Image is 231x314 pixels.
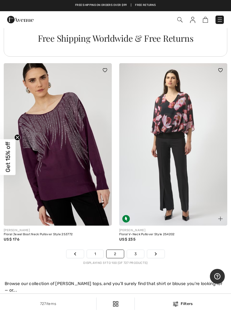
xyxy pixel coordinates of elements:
[135,3,156,7] a: Free Returns
[131,3,131,7] span: |
[4,63,112,226] img: Floral Jewel Boat Neck Pullover Style 253772. Plum
[75,3,127,7] a: Free shipping on orders over $99
[173,302,178,307] img: Filters
[4,233,112,237] div: Floral Jewel Boat Neck Pullover Style 253772
[119,228,227,233] div: [PERSON_NAME]
[177,17,183,22] img: Search
[4,237,20,241] span: US$ 176
[15,34,216,43] div: Free Shipping Worldwide & Free Returns
[113,301,118,307] img: Filters
[40,302,46,306] span: 727
[217,16,223,23] img: Menu
[4,142,11,172] span: Get 15% off
[103,68,107,72] img: heart_black_full.svg
[138,301,227,307] div: Filters
[87,250,103,258] a: 1
[7,17,34,22] a: 1ère Avenue
[14,134,20,140] button: Close teaser
[119,63,227,226] img: Floral V-Neck Pullover Style 254202. Black/Multi
[119,233,227,237] div: Floral V-Neck Pullover Style 254202
[190,17,195,23] img: My Info
[4,228,112,233] div: [PERSON_NAME]
[122,215,130,223] img: Sustainable Fabric
[106,250,124,258] a: 2
[203,17,208,23] img: Shopping Bag
[218,217,223,221] img: plus_v2.svg
[103,217,107,221] img: plus_v2.svg
[119,237,135,241] span: US$ 235
[127,250,144,258] a: 3
[210,269,225,284] iframe: Opens a widget where you can find more information
[218,68,223,72] img: heart_black_full.svg
[7,13,34,26] img: 1ère Avenue
[5,280,226,293] div: Browse our collection of [PERSON_NAME] tops, and you'll surely find that shirt or blouse you're l...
